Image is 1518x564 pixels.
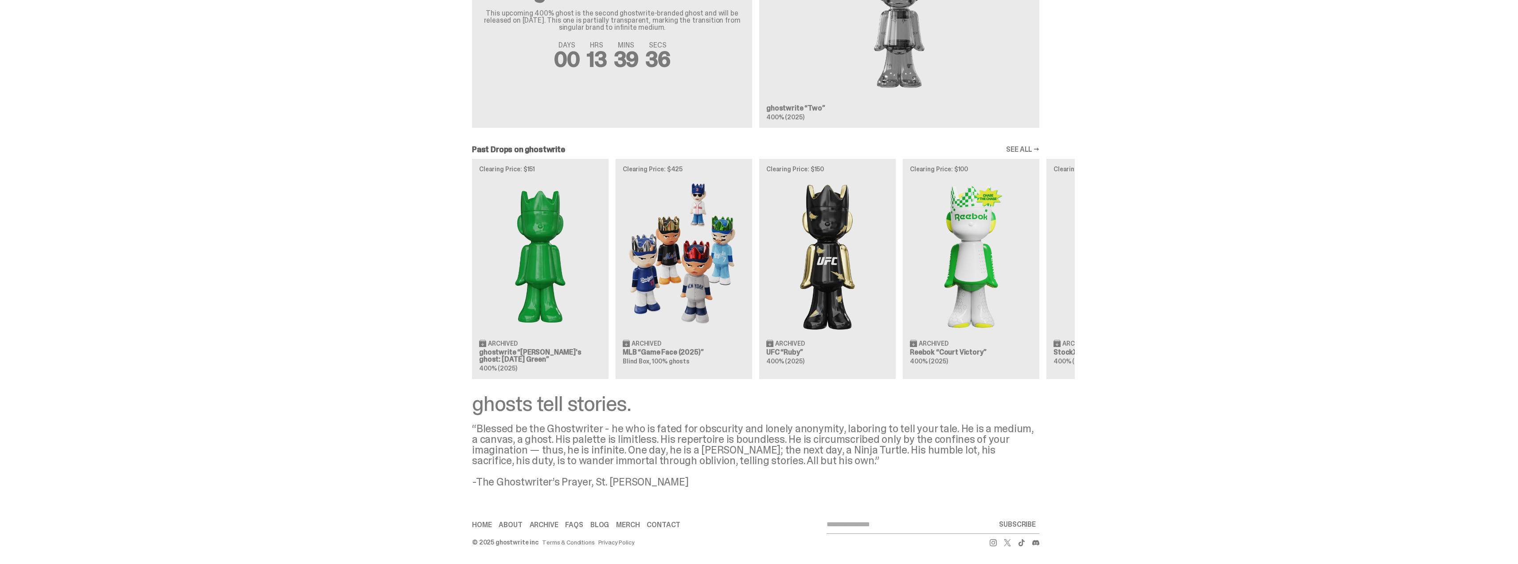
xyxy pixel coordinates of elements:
[472,539,539,545] div: © 2025 ghostwrite inc
[614,42,639,49] span: MINS
[483,10,741,31] p: This upcoming 400% ghost is the second ghostwrite-branded ghost and will be released on [DATE]. T...
[1054,357,1091,365] span: 400% (2025)
[616,521,640,529] a: Merch
[479,349,601,363] h3: ghostwrite “[PERSON_NAME]'s ghost: [DATE] Green”
[614,45,639,73] span: 39
[623,179,745,332] img: Game Face (2025)
[472,146,565,154] h2: Past Drops on ghostwrite
[472,423,1039,487] div: “Blessed be the Ghostwriter - he who is fated for obscurity and lonely anonymity, laboring to tel...
[623,349,745,356] h3: MLB “Game Face (2025)”
[472,159,609,379] a: Clearing Price: $151 Schrödinger's ghost: Sunday Green Archived
[1054,179,1176,332] img: Campless
[766,179,889,332] img: Ruby
[530,521,558,529] a: Archive
[554,42,580,49] span: DAYS
[759,159,896,379] a: Clearing Price: $150 Ruby Archived
[472,521,492,529] a: Home
[565,521,583,529] a: FAQs
[598,539,635,545] a: Privacy Policy
[910,349,1032,356] h3: Reebok “Court Victory”
[554,45,580,73] span: 00
[542,539,594,545] a: Terms & Conditions
[479,166,601,172] p: Clearing Price: $151
[766,349,889,356] h3: UFC “Ruby”
[775,340,805,347] span: Archived
[1062,340,1092,347] span: Archived
[587,45,607,73] span: 13
[645,42,670,49] span: SECS
[647,521,680,529] a: Contact
[645,45,670,73] span: 36
[479,364,517,372] span: 400% (2025)
[590,521,609,529] a: Blog
[995,516,1039,533] button: SUBSCRIBE
[919,340,948,347] span: Archived
[1046,159,1183,379] a: Clearing Price: $250 Campless Archived
[652,357,689,365] span: 100% ghosts
[472,393,1039,414] div: ghosts tell stories.
[479,179,601,332] img: Schrödinger's ghost: Sunday Green
[488,340,518,347] span: Archived
[1054,166,1176,172] p: Clearing Price: $250
[623,166,745,172] p: Clearing Price: $425
[910,357,948,365] span: 400% (2025)
[910,166,1032,172] p: Clearing Price: $100
[903,159,1039,379] a: Clearing Price: $100 Court Victory Archived
[766,105,1032,112] h3: ghostwrite “Two”
[632,340,661,347] span: Archived
[1006,146,1039,153] a: SEE ALL →
[1054,349,1176,356] h3: StockX “Campless”
[616,159,752,379] a: Clearing Price: $425 Game Face (2025) Archived
[766,357,804,365] span: 400% (2025)
[623,357,651,365] span: Blind Box,
[587,42,607,49] span: HRS
[499,521,522,529] a: About
[910,179,1032,332] img: Court Victory
[766,113,804,121] span: 400% (2025)
[766,166,889,172] p: Clearing Price: $150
